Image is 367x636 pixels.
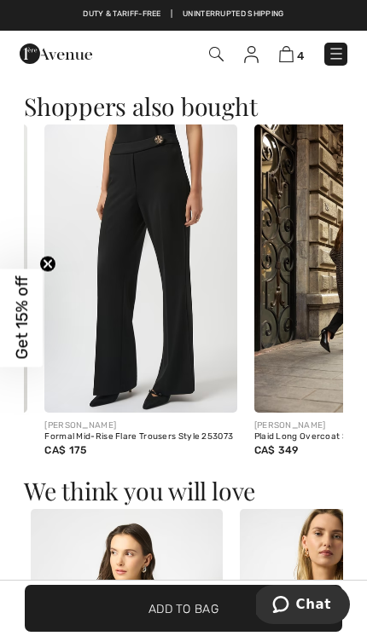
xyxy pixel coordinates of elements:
img: Shopping Bag [279,46,294,62]
h3: We think you will love [24,478,343,502]
button: Close teaser [39,256,56,273]
span: CA$ 175 [44,444,86,456]
div: Formal Mid-Rise Flare Trousers Style 253073 [44,432,236,442]
a: Duty & tariff-free | Uninterrupted shipping [83,9,283,18]
a: 1ère Avenue [20,46,92,61]
img: Menu [328,45,345,62]
span: CA$ 349 [254,444,299,456]
iframe: Opens a widget where you can chat to one of our agents [256,585,350,627]
img: Search [209,47,224,61]
span: 4 [297,49,304,62]
span: Add to Bag [149,599,218,617]
img: Formal Mid-Rise Flare Trousers Style 253073 [44,124,236,413]
span: Get 15% off [12,276,32,360]
h3: Shoppers also bought [24,94,343,118]
div: [PERSON_NAME] [44,419,236,432]
button: Add to Bag [25,585,342,632]
a: 4 [279,45,304,63]
img: My Info [244,46,259,63]
img: 1ère Avenue [20,43,92,64]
